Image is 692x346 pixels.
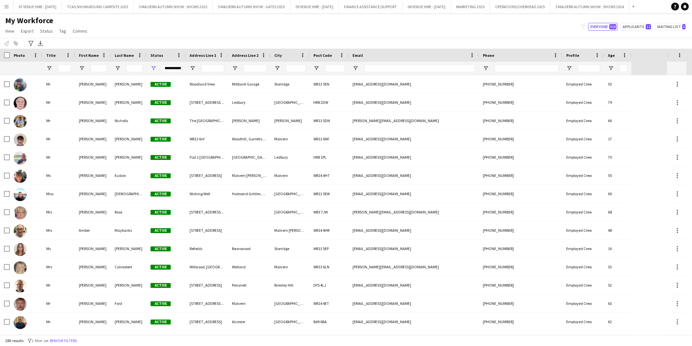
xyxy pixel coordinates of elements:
div: [EMAIL_ADDRESS][DOMAIN_NAME] [349,294,479,312]
img: Alex Smith [14,133,27,146]
span: 1 filter set [32,338,49,343]
span: 310 [609,24,616,29]
div: [GEOGRAPHIC_DATA] [270,294,310,312]
div: Employed Crew [562,313,604,331]
span: Active [151,228,171,233]
div: [STREET_ADDRESS] [186,313,228,331]
div: Employed Crew [562,240,604,258]
div: 60 [604,185,631,203]
div: [PERSON_NAME] [111,148,147,166]
div: [DEMOGRAPHIC_DATA] [111,185,147,203]
div: Employed Crew [562,185,604,203]
div: Millwood, [GEOGRAPHIC_DATA] [186,258,228,276]
div: [EMAIL_ADDRESS][DOMAIN_NAME] [349,313,479,331]
div: [PHONE_NUMBER] [479,112,562,130]
div: Alcester [228,313,270,331]
div: Mr [42,294,75,312]
div: [PERSON_NAME] [111,313,147,331]
div: WR13 5DN [310,112,349,130]
input: Post Code Filter Input [325,64,345,72]
div: HR8 2DW [310,93,349,111]
div: [PERSON_NAME] [75,166,111,184]
div: 68 [604,203,631,221]
div: Ms [42,240,75,258]
div: Ledbury [228,93,270,111]
button: Open Filter Menu [274,65,280,71]
div: WR13 5EN [310,75,349,93]
div: Employed Crew [562,93,604,111]
button: 07 VENUE HIRE - [DATE] [13,0,62,13]
div: Nicholls [111,112,147,130]
div: DY5 4LJ [310,276,349,294]
button: Everyone310 [588,23,618,31]
div: Employed Crew [562,221,604,239]
div: Mr [42,276,75,294]
div: Mr [42,313,75,331]
button: Open Filter Menu [232,65,238,71]
div: Malvern [270,258,310,276]
div: [PHONE_NUMBER] [479,75,562,93]
div: Employed Crew [562,294,604,312]
div: [PHONE_NUMBER] [479,258,562,276]
div: Mr [42,130,75,148]
div: WR13 5EP [310,240,349,258]
button: Open Filter Menu [483,65,489,71]
input: City Filter Input [286,64,306,72]
div: Welland [228,258,270,276]
a: View [3,27,17,35]
div: Refields [186,240,228,258]
button: OPERATIONS/OVERHEAD 2025 [490,0,550,13]
div: [EMAIL_ADDRESS][DOMAIN_NAME] [349,185,479,203]
button: FINANCE ASSISTANCE/SUPPORT [339,0,402,13]
div: Storridge [270,240,310,258]
span: Status [151,53,163,58]
button: Open Filter Menu [151,65,156,71]
div: Ledbury [270,148,310,166]
img: Amanda Rose [14,206,27,219]
div: [PERSON_NAME] [75,240,111,258]
input: Profile Filter Input [578,64,600,72]
div: Bearswood [228,240,270,258]
div: Malvern [270,166,310,184]
div: Halesend Grittles End [228,185,270,203]
div: [PERSON_NAME] [75,258,111,276]
button: Open Filter Menu [608,65,614,71]
span: Profile [566,53,579,58]
div: Employed Crew [562,75,604,93]
span: Tag [59,28,66,34]
div: Rose [111,203,147,221]
span: Active [151,137,171,142]
div: Employed Crew [562,258,604,276]
div: WR13 6LN [310,258,349,276]
img: Alexander Brooks [14,151,27,165]
div: [PERSON_NAME] [75,294,111,312]
span: First Name [79,53,99,58]
div: HR8 1PL [310,148,349,166]
div: [EMAIL_ADDRESS][DOMAIN_NAME] [349,93,479,111]
div: Employed Crew [562,276,604,294]
div: Employed Crew [562,148,604,166]
div: WR13 6NF [310,130,349,148]
div: [PHONE_NUMBER] [479,203,562,221]
span: City [274,53,282,58]
div: Malvern [PERSON_NAME] [270,221,310,239]
div: Mrs [42,258,75,276]
div: [GEOGRAPHIC_DATA] [270,93,310,111]
div: [GEOGRAPHIC_DATA] [228,148,270,166]
div: [EMAIL_ADDRESS][DOMAIN_NAME] [349,166,479,184]
div: [PERSON_NAME] [75,112,111,130]
div: WR13 5EW [310,185,349,203]
div: Mr [42,75,75,93]
span: Title [46,53,56,58]
div: 48 [604,221,631,239]
div: [EMAIL_ADDRESS][DOMAIN_NAME] [349,276,479,294]
div: [PHONE_NUMBER] [479,185,562,203]
a: Tag [57,27,69,35]
div: [GEOGRAPHIC_DATA], [GEOGRAPHIC_DATA] [270,185,310,203]
div: B49 6BA [310,313,349,331]
div: Malvern [270,130,310,148]
div: 55 [604,166,631,184]
input: Phone Filter Input [495,64,558,72]
div: Maybanks [111,221,147,239]
button: Open Filter Menu [190,65,195,71]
